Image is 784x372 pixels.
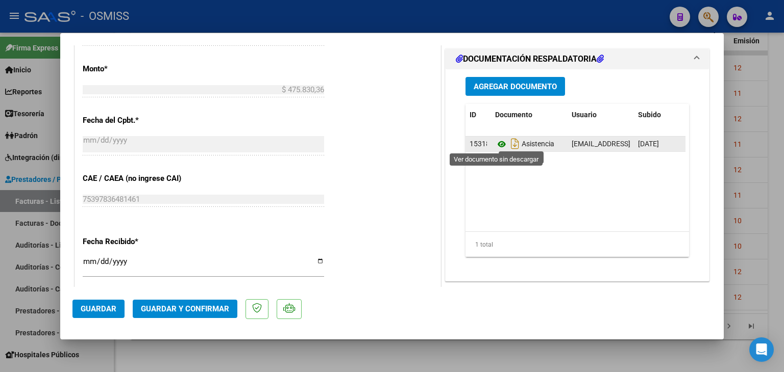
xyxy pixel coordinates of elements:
span: Subido [638,111,661,119]
p: CAE / CAEA (no ingrese CAI) [83,173,188,184]
span: [DATE] [638,140,659,148]
span: [EMAIL_ADDRESS][DOMAIN_NAME] - [PERSON_NAME] Cop [572,140,759,148]
button: Agregar Documento [465,77,565,96]
div: 1 total [465,232,689,257]
i: Descargar documento [508,136,522,152]
datatable-header-cell: Acción [685,104,736,126]
button: Guardar y Confirmar [133,300,237,318]
span: 153183 [470,140,494,148]
h1: DOCUMENTACIÓN RESPALDATORIA [456,53,604,65]
p: Fecha del Cpbt. [83,115,188,126]
span: Usuario [572,111,597,119]
span: Agregar Documento [474,82,557,91]
datatable-header-cell: Subido [634,104,685,126]
div: DOCUMENTACIÓN RESPALDATORIA [446,69,709,281]
p: Monto [83,63,188,75]
button: Guardar [72,300,125,318]
datatable-header-cell: Documento [491,104,568,126]
datatable-header-cell: Usuario [568,104,634,126]
p: Fecha Recibido [83,236,188,248]
span: Documento [495,111,532,119]
span: ID [470,111,476,119]
mat-expansion-panel-header: DOCUMENTACIÓN RESPALDATORIA [446,49,709,69]
div: Open Intercom Messenger [749,337,774,362]
datatable-header-cell: ID [465,104,491,126]
span: Guardar y Confirmar [141,304,229,313]
span: Guardar [81,304,116,313]
span: Asistencia [495,140,554,148]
